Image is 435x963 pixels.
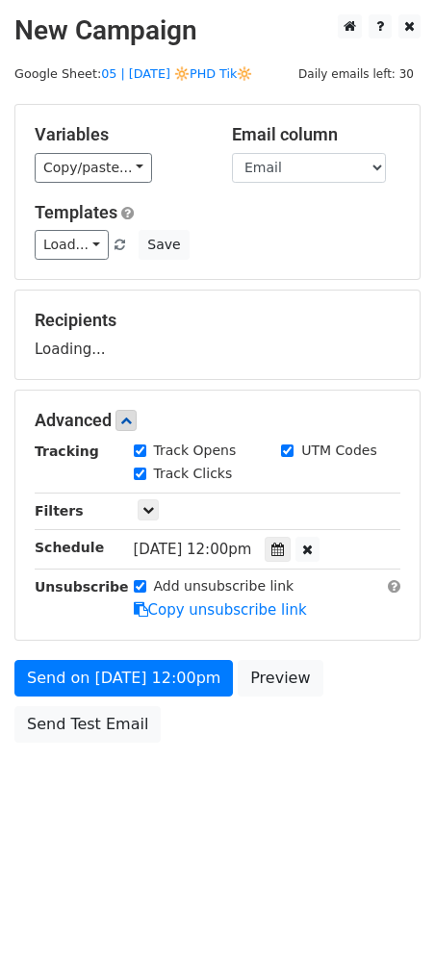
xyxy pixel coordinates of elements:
[35,540,104,555] strong: Schedule
[14,706,161,743] a: Send Test Email
[35,579,129,595] strong: Unsubscribe
[35,124,203,145] h5: Variables
[14,66,252,81] small: Google Sheet:
[14,14,421,47] h2: New Campaign
[101,66,252,81] a: 05 | [DATE] 🔆PHD Tik🔆
[35,230,109,260] a: Load...
[35,310,400,360] div: Loading...
[134,601,307,619] a: Copy unsubscribe link
[35,202,117,222] a: Templates
[154,464,233,484] label: Track Clicks
[301,441,376,461] label: UTM Codes
[238,660,322,697] a: Preview
[134,541,252,558] span: [DATE] 12:00pm
[35,443,99,459] strong: Tracking
[14,660,233,697] a: Send on [DATE] 12:00pm
[35,310,400,331] h5: Recipients
[339,871,435,963] iframe: Chat Widget
[154,576,294,596] label: Add unsubscribe link
[35,503,84,519] strong: Filters
[292,66,421,81] a: Daily emails left: 30
[154,441,237,461] label: Track Opens
[139,230,189,260] button: Save
[232,124,400,145] h5: Email column
[292,63,421,85] span: Daily emails left: 30
[35,410,400,431] h5: Advanced
[35,153,152,183] a: Copy/paste...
